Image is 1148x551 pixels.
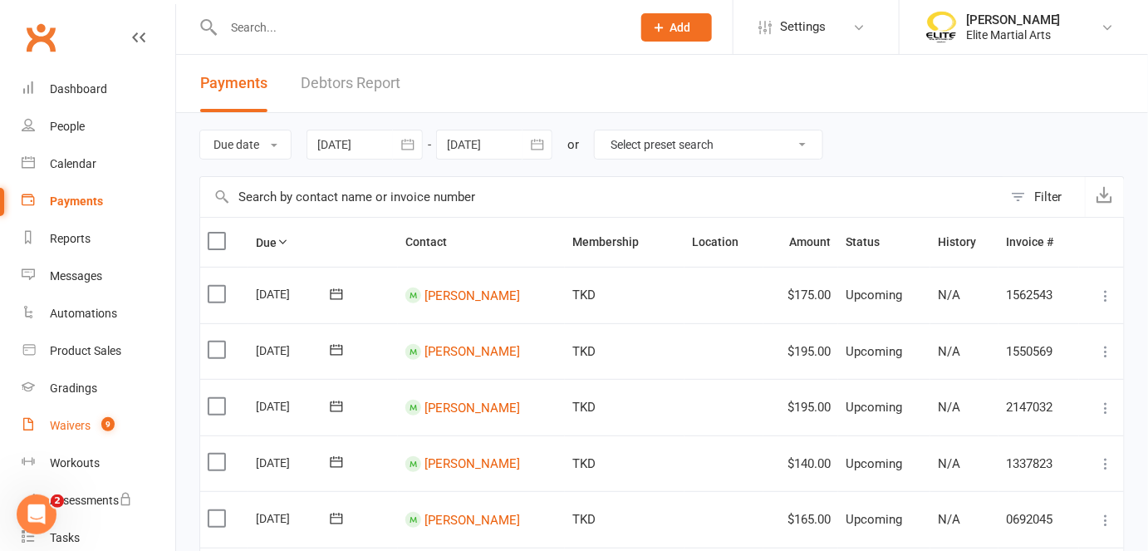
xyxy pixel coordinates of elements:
div: [DATE] [256,505,332,531]
a: Debtors Report [301,55,400,112]
div: [DATE] [256,337,332,363]
a: Messages [22,258,175,295]
span: Settings [780,8,826,46]
button: Payments [200,55,267,112]
span: Upcoming [846,456,902,471]
div: [DATE] [256,393,332,419]
button: Due date [199,130,292,160]
div: Dashboard [50,82,107,96]
div: Workouts [50,456,100,470]
td: $165.00 [763,491,838,548]
span: Add [670,21,691,34]
div: Waivers [50,419,91,432]
a: [PERSON_NAME] [424,456,520,471]
a: Waivers 9 [22,407,175,445]
div: Calendar [50,157,96,170]
a: [PERSON_NAME] [424,512,520,527]
td: $175.00 [763,267,838,323]
div: Payments [50,194,103,208]
a: Product Sales [22,332,175,370]
th: Invoice # [998,218,1079,267]
a: Clubworx [20,17,61,58]
td: 1337823 [998,435,1079,492]
a: Payments [22,183,175,220]
span: 9 [101,417,115,431]
td: 1562543 [998,267,1079,323]
span: Upcoming [846,288,902,303]
button: Add [641,13,712,42]
span: TKD [572,288,596,303]
span: Payments [200,74,267,91]
th: History [930,218,998,267]
span: Upcoming [846,344,902,359]
div: Reports [50,232,91,245]
span: N/A [938,400,960,415]
div: [DATE] [256,281,332,307]
span: Upcoming [846,400,902,415]
a: Reports [22,220,175,258]
span: N/A [938,456,960,471]
td: 2147032 [998,379,1079,435]
td: 1550569 [998,323,1079,380]
div: or [567,135,579,155]
div: Elite Martial Arts [966,27,1061,42]
span: N/A [938,512,960,527]
span: TKD [572,400,596,415]
a: Workouts [22,445,175,482]
span: TKD [572,456,596,471]
a: Automations [22,295,175,332]
th: Status [838,218,930,267]
div: People [50,120,85,133]
input: Search... [218,16,620,39]
div: Automations [50,307,117,320]
button: Filter [1003,177,1085,217]
th: Membership [565,218,684,267]
a: Calendar [22,145,175,183]
div: [DATE] [256,450,332,475]
th: Amount [763,218,838,267]
div: Gradings [50,381,97,395]
span: N/A [938,344,960,359]
a: Dashboard [22,71,175,108]
span: TKD [572,344,596,359]
th: Location [684,218,763,267]
a: [PERSON_NAME] [424,288,520,303]
iframe: Intercom live chat [17,494,56,534]
div: Tasks [50,531,80,544]
a: Gradings [22,370,175,407]
div: Assessments [50,494,132,507]
th: Due [248,218,398,267]
div: Product Sales [50,344,121,357]
span: 2 [51,494,64,508]
span: N/A [938,288,960,303]
span: TKD [572,512,596,527]
span: Upcoming [846,512,902,527]
a: [PERSON_NAME] [424,400,520,415]
a: Assessments [22,482,175,519]
td: $140.00 [763,435,838,492]
td: $195.00 [763,379,838,435]
img: thumb_image1508806937.png [925,11,958,44]
div: Messages [50,269,102,283]
div: [PERSON_NAME] [966,12,1061,27]
a: [PERSON_NAME] [424,344,520,359]
input: Search by contact name or invoice number [200,177,1003,217]
td: 0692045 [998,491,1079,548]
td: $195.00 [763,323,838,380]
a: People [22,108,175,145]
div: Filter [1034,187,1062,207]
th: Contact [398,218,565,267]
